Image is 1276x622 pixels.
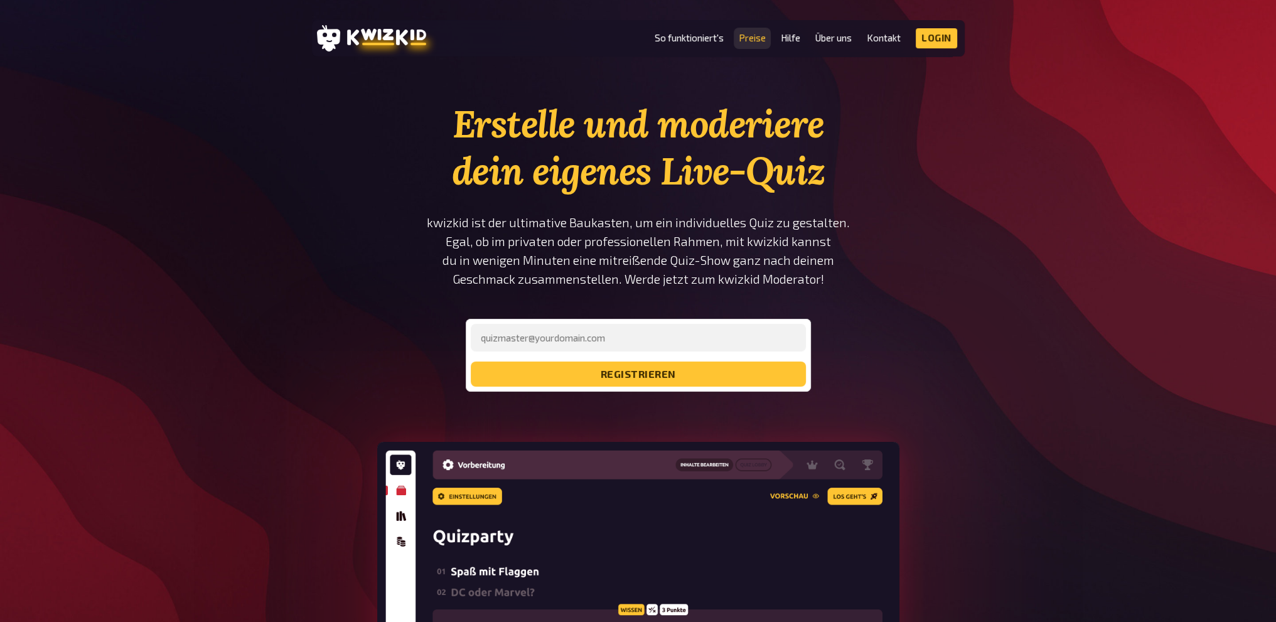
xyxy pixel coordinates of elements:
[781,33,800,43] a: Hilfe
[426,213,850,289] p: kwizkid ist der ultimative Baukasten, um ein individuelles Quiz zu gestalten. Egal, ob im private...
[655,33,724,43] a: So funktioniert's
[426,100,850,195] h1: Erstelle und moderiere dein eigenes Live-Quiz
[471,362,806,387] button: registrieren
[471,324,806,351] input: quizmaster@yourdomain.com
[867,33,901,43] a: Kontakt
[916,28,957,48] a: Login
[739,33,766,43] a: Preise
[815,33,852,43] a: Über uns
